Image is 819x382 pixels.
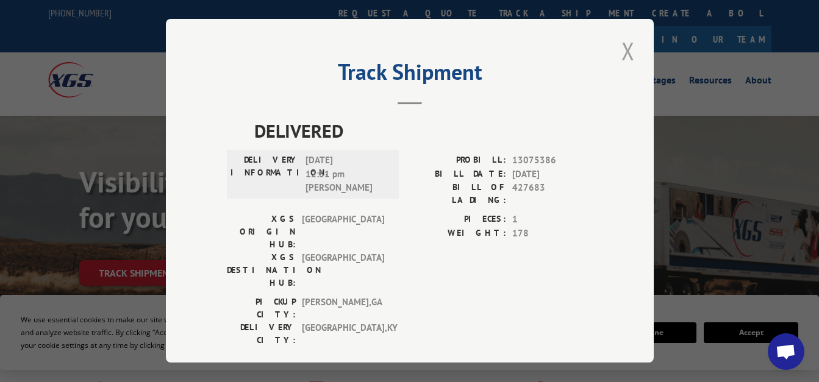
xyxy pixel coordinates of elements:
[306,154,388,195] span: [DATE] 12:31 pm [PERSON_NAME]
[227,295,296,321] label: PICKUP CITY:
[227,321,296,347] label: DELIVERY CITY:
[302,295,384,321] span: [PERSON_NAME] , GA
[227,63,593,87] h2: Track Shipment
[512,227,593,241] span: 178
[768,333,804,370] a: Open chat
[512,168,593,182] span: [DATE]
[227,251,296,289] label: XGS DESTINATION HUB:
[302,213,384,251] span: [GEOGRAPHIC_DATA]
[410,154,506,168] label: PROBILL:
[302,321,384,347] span: [GEOGRAPHIC_DATA] , KY
[410,213,506,227] label: PIECES:
[231,154,299,195] label: DELIVERY INFORMATION:
[512,154,593,168] span: 13075386
[254,117,593,144] span: DELIVERED
[512,181,593,207] span: 427683
[302,251,384,289] span: [GEOGRAPHIC_DATA]
[410,168,506,182] label: BILL DATE:
[512,213,593,227] span: 1
[618,34,638,68] button: Close modal
[410,181,506,207] label: BILL OF LADING:
[227,213,296,251] label: XGS ORIGIN HUB:
[410,227,506,241] label: WEIGHT:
